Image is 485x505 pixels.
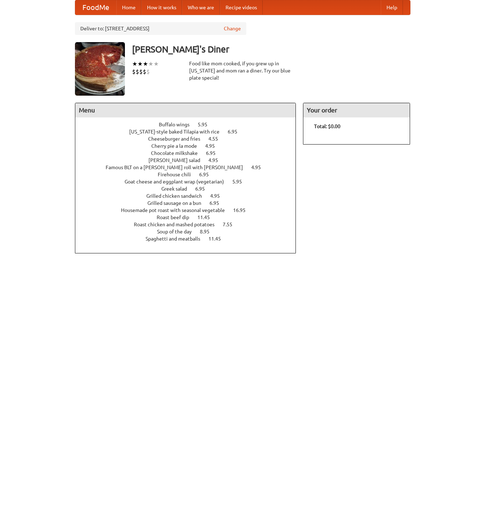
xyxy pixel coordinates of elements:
[199,172,216,177] span: 6.95
[146,236,207,242] span: Spaghetti and meatballs
[233,207,253,213] span: 16.95
[116,0,141,15] a: Home
[139,68,143,76] li: $
[159,122,221,127] a: Buffalo wings 5.95
[206,150,223,156] span: 6.95
[106,165,274,170] a: Famous BLT on a [PERSON_NAME] roll with [PERSON_NAME] 4.95
[121,207,259,213] a: Housemade pot roast with seasonal vegetable 16.95
[146,68,150,76] li: $
[161,186,218,192] a: Greek salad 6.95
[132,68,136,76] li: $
[232,179,249,185] span: 5.95
[161,186,194,192] span: Greek salad
[208,136,225,142] span: 4.55
[125,179,231,185] span: Goat cheese and eggplant wrap (vegetarian)
[303,103,410,117] h4: Your order
[157,229,199,234] span: Soup of the day
[125,179,255,185] a: Goat cheese and eggplant wrap (vegetarian) 5.95
[146,236,234,242] a: Spaghetti and meatballs 11.45
[159,122,197,127] span: Buffalo wings
[75,103,296,117] h4: Menu
[132,42,410,56] h3: [PERSON_NAME]'s Diner
[121,207,232,213] span: Housemade pot roast with seasonal vegetable
[195,186,212,192] span: 6.95
[197,214,217,220] span: 11.45
[75,0,116,15] a: FoodMe
[228,129,244,135] span: 6.95
[148,157,231,163] a: [PERSON_NAME] salad 4.95
[151,150,229,156] a: Chocolate milkshake 6.95
[132,60,137,68] li: ★
[129,129,227,135] span: [US_STATE]-style baked Tilapia with rice
[157,229,223,234] a: Soup of the day 8.95
[198,122,214,127] span: 5.95
[157,214,223,220] a: Roast beef dip 11.45
[220,0,263,15] a: Recipe videos
[148,60,153,68] li: ★
[251,165,268,170] span: 4.95
[158,172,222,177] a: Firehouse chili 6.95
[209,200,226,206] span: 6.95
[148,136,231,142] a: Cheeseburger and fries 4.55
[158,172,198,177] span: Firehouse chili
[143,68,146,76] li: $
[143,60,148,68] li: ★
[208,157,225,163] span: 4.95
[129,129,251,135] a: [US_STATE]-style baked Tilapia with rice 6.95
[134,222,222,227] span: Roast chicken and mashed potatoes
[141,0,182,15] a: How it works
[224,25,241,32] a: Change
[106,165,250,170] span: Famous BLT on a [PERSON_NAME] roll with [PERSON_NAME]
[151,143,204,149] span: Cherry pie a la mode
[148,157,207,163] span: [PERSON_NAME] salad
[153,60,159,68] li: ★
[147,200,232,206] a: Grilled sausage on a bun 6.95
[205,143,222,149] span: 4.95
[146,193,209,199] span: Grilled chicken sandwich
[200,229,217,234] span: 8.95
[223,222,239,227] span: 7.55
[381,0,403,15] a: Help
[151,143,228,149] a: Cherry pie a la mode 4.95
[146,193,233,199] a: Grilled chicken sandwich 4.95
[314,123,340,129] b: Total: $0.00
[182,0,220,15] a: Who we are
[136,68,139,76] li: $
[137,60,143,68] li: ★
[134,222,246,227] a: Roast chicken and mashed potatoes 7.55
[208,236,228,242] span: 11.45
[75,22,246,35] div: Deliver to: [STREET_ADDRESS]
[157,214,196,220] span: Roast beef dip
[148,136,207,142] span: Cheeseburger and fries
[151,150,205,156] span: Chocolate milkshake
[75,42,125,96] img: angular.jpg
[210,193,227,199] span: 4.95
[147,200,208,206] span: Grilled sausage on a bun
[189,60,296,81] div: Food like mom cooked, if you grew up in [US_STATE] and mom ran a diner. Try our blue plate special!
